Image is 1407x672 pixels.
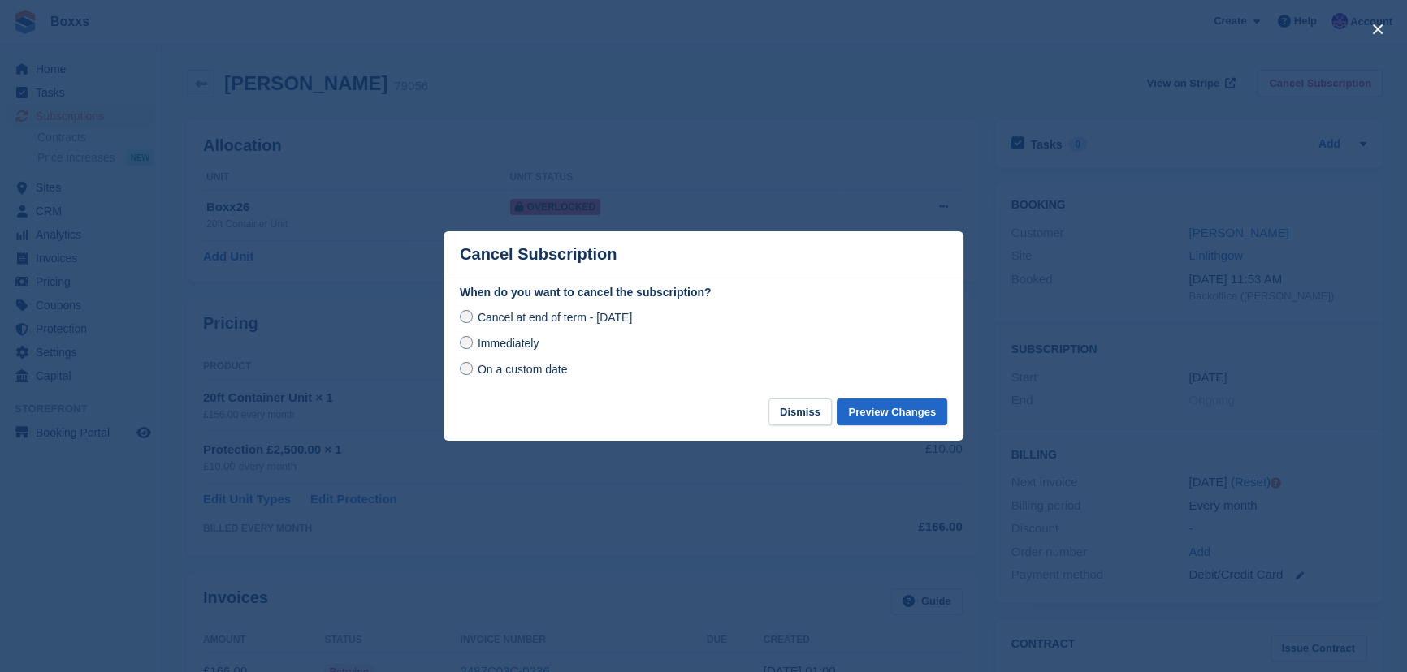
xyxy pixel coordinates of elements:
[460,362,473,375] input: On a custom date
[478,337,539,350] span: Immediately
[460,245,617,264] p: Cancel Subscription
[478,363,568,376] span: On a custom date
[460,336,473,349] input: Immediately
[768,398,832,425] button: Dismiss
[478,311,632,324] span: Cancel at end of term - [DATE]
[460,284,947,301] label: When do you want to cancel the subscription?
[1365,16,1391,42] button: close
[460,310,473,323] input: Cancel at end of term - [DATE]
[837,398,947,425] button: Preview Changes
